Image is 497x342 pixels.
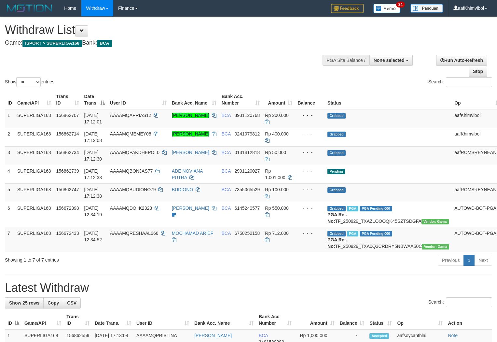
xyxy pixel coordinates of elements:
span: BCA [222,113,231,118]
img: Button%20Memo.svg [373,4,401,13]
span: Rp 100.000 [265,187,288,192]
a: [PERSON_NAME] [172,131,209,136]
th: Trans ID: activate to sort column ascending [64,311,92,329]
span: Vendor URL: https://trx31.1velocity.biz [422,244,449,249]
span: 156672398 [56,206,79,211]
span: Copy 0241079812 to clipboard [234,131,260,136]
a: Note [448,333,458,338]
th: Balance [295,91,325,109]
span: Rp 400.000 [265,131,288,136]
td: 7 [5,227,15,252]
a: [PERSON_NAME] [194,333,232,338]
th: Bank Acc. Number: activate to sort column ascending [256,311,294,329]
div: - - - [297,230,322,236]
td: TF_250929_TXA0Q3CRDRY5NBWAA50C [325,227,452,252]
span: AAAAMQAPRIAS12 [110,113,151,118]
span: Accepted [369,333,389,339]
a: [PERSON_NAME] [172,150,209,155]
span: [DATE] 12:34:52 [84,231,102,242]
label: Search: [428,297,492,307]
span: BCA [222,187,231,192]
span: CSV [67,300,76,306]
span: 156862734 [56,150,79,155]
span: BCA [97,40,112,47]
span: Copy [48,300,59,306]
span: BCA [222,150,231,155]
span: AAAAMQMEMEY08 [110,131,151,136]
span: Copy 6750252158 to clipboard [234,231,260,236]
th: ID: activate to sort column descending [5,311,22,329]
th: Status [325,91,452,109]
th: User ID: activate to sort column ascending [107,91,169,109]
th: Game/API: activate to sort column ascending [15,91,54,109]
span: [DATE] 17:12:08 [84,131,102,143]
th: Balance: activate to sort column ascending [337,311,367,329]
span: Show 25 rows [9,300,39,306]
label: Search: [428,77,492,87]
a: Run Auto-Refresh [436,55,487,66]
th: Status: activate to sort column ascending [367,311,394,329]
span: BCA [222,231,231,236]
span: AAAAMQPAKDHEPOL0 [110,150,159,155]
span: 156862747 [56,187,79,192]
span: Copy 7355065529 to clipboard [234,187,260,192]
td: SUPERLIGA168 [15,146,54,165]
span: Copy 0131412818 to clipboard [234,150,260,155]
b: PGA Ref. No: [327,212,347,224]
span: 156672433 [56,231,79,236]
span: Rp 550.000 [265,206,288,211]
span: [DATE] 17:12:30 [84,150,102,162]
a: ADE NOVIANA PUTRA [172,168,203,180]
td: SUPERLIGA168 [15,202,54,227]
h1: Withdraw List [5,23,325,36]
span: BCA [222,131,231,136]
span: [DATE] 12:34:19 [84,206,102,217]
span: Marked by aafsoycanthlai [347,231,358,236]
span: Rp 1.001.000 [265,168,285,180]
span: PGA Pending [360,206,392,211]
span: Rp 50.000 [265,150,286,155]
a: Stop [469,66,487,77]
th: User ID: activate to sort column ascending [134,311,192,329]
h1: Latest Withdraw [5,281,492,294]
span: 156862707 [56,113,79,118]
td: SUPERLIGA168 [15,165,54,183]
div: Showing 1 to 7 of 7 entries [5,254,202,263]
img: panduan.png [410,4,443,13]
a: [PERSON_NAME] [172,113,209,118]
span: Grabbed [327,113,346,119]
span: BCA [222,168,231,174]
span: [DATE] 17:12:01 [84,113,102,124]
td: 6 [5,202,15,227]
span: AAAAMQBUDIONO79 [110,187,156,192]
span: 34 [396,2,405,7]
span: ISPORT > SUPERLIGA168 [22,40,82,47]
th: Op: activate to sort column ascending [394,311,445,329]
span: [DATE] 17:12:38 [84,187,102,199]
span: Grabbed [327,150,346,156]
td: 2 [5,128,15,146]
a: 1 [463,255,475,266]
a: Previous [438,255,464,266]
td: SUPERLIGA168 [15,183,54,202]
b: PGA Ref. No: [327,237,347,249]
span: Rp 712.000 [265,231,288,236]
span: 156862739 [56,168,79,174]
th: Amount: activate to sort column ascending [294,311,337,329]
div: - - - [297,131,322,137]
span: PGA Pending [360,231,392,236]
a: Show 25 rows [5,297,44,308]
label: Show entries [5,77,54,87]
th: Game/API: activate to sort column ascending [22,311,64,329]
div: - - - [297,168,322,174]
a: MOCHAMAD ARIEF [172,231,214,236]
td: 5 [5,183,15,202]
td: SUPERLIGA168 [15,128,54,146]
th: ID [5,91,15,109]
th: Date Trans.: activate to sort column ascending [92,311,134,329]
span: Rp 200.000 [265,113,288,118]
input: Search: [446,77,492,87]
th: Bank Acc. Number: activate to sort column ascending [219,91,263,109]
select: Showentries [16,77,41,87]
td: 4 [5,165,15,183]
